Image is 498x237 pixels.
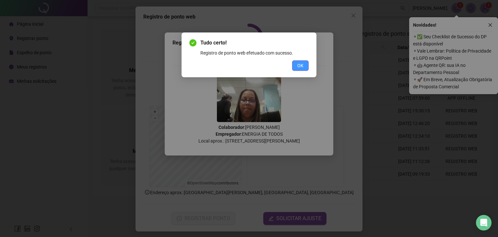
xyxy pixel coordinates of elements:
span: Tudo certo! [200,39,309,47]
span: check-circle [189,39,196,46]
span: OK [297,62,303,69]
div: Open Intercom Messenger [476,215,492,231]
div: Registro de ponto web efetuado com sucesso. [200,49,309,56]
button: OK [292,60,309,71]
